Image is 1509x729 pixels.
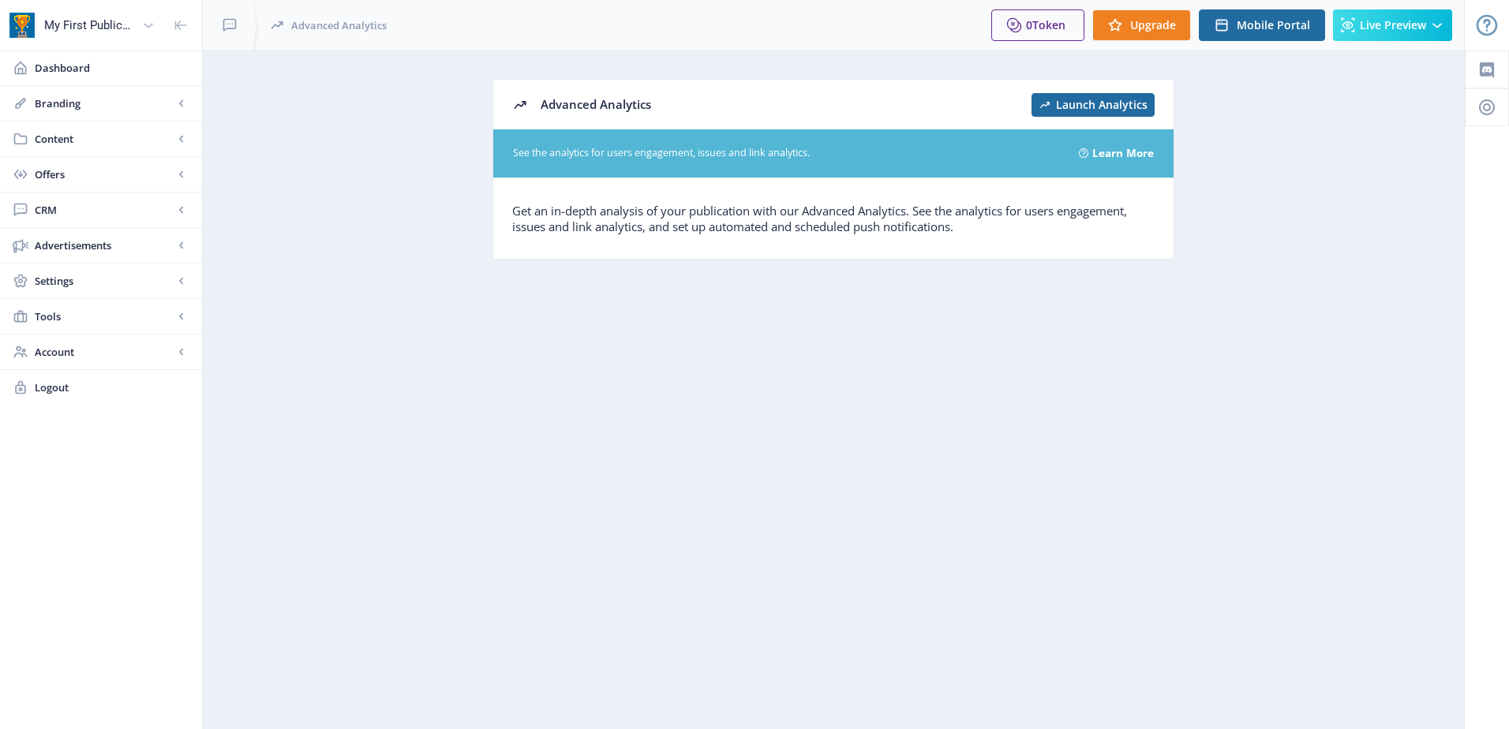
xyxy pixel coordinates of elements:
button: Launch Analytics [1032,93,1155,117]
span: Dashboard [35,60,189,76]
span: CRM [35,202,174,218]
img: app-icon.png [9,13,35,38]
span: Token [1032,17,1065,32]
span: Live Preview [1360,19,1426,32]
span: See the analytics for users engagement, issues and link analytics. [513,146,1060,161]
button: Live Preview [1333,9,1452,41]
span: Account [35,344,174,360]
span: Upgrade [1130,19,1176,32]
div: My First Publication [44,8,136,43]
button: Mobile Portal [1199,9,1325,41]
span: Advertisements [35,237,174,253]
button: 0Token [991,9,1084,41]
span: Settings [35,273,174,289]
span: Advanced Analytics [291,17,387,33]
span: Tools [35,308,174,324]
p: Get an in-depth analysis of your publication with our Advanced Analytics. See the analytics for u... [512,203,1155,234]
span: Mobile Portal [1237,19,1310,32]
span: Content [35,131,174,147]
span: Offers [35,166,174,182]
a: Learn More [1092,141,1154,166]
span: Logout [35,379,189,395]
button: Upgrade [1092,9,1191,41]
span: Launch Analytics [1056,99,1148,111]
span: Branding [35,95,174,111]
span: Advanced Analytics [541,96,651,112]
